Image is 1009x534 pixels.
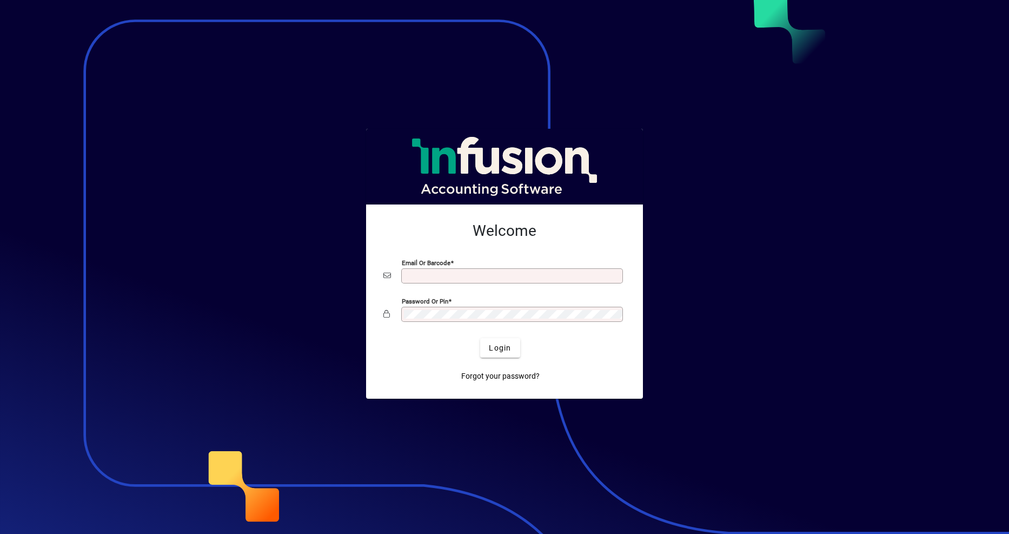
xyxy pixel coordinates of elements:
button: Login [480,338,520,358]
span: Login [489,342,511,354]
mat-label: Email or Barcode [402,259,450,267]
a: Forgot your password? [457,366,544,386]
h2: Welcome [383,222,626,240]
mat-label: Password or Pin [402,298,448,305]
span: Forgot your password? [461,371,540,382]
